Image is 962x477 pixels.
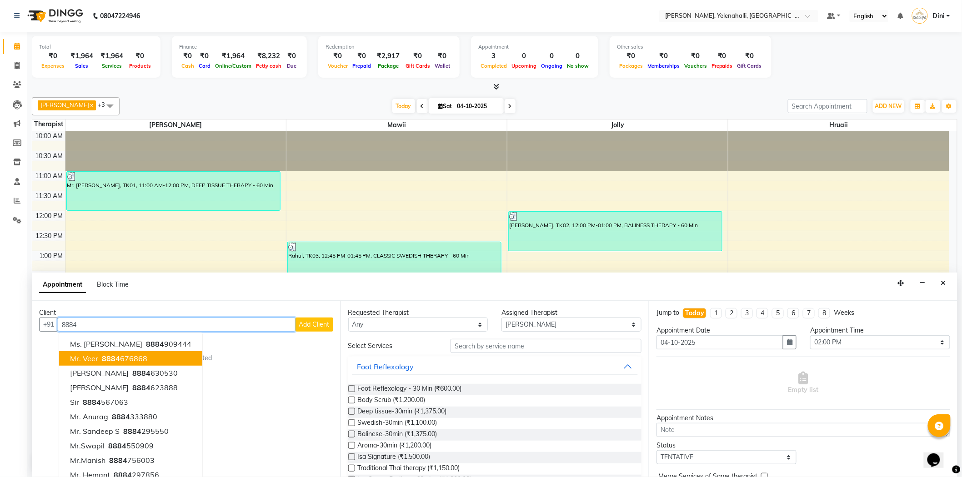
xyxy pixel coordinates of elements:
[565,51,591,61] div: 0
[254,63,284,69] span: Petty cash
[34,131,65,141] div: 10:00 AM
[34,231,65,241] div: 12:30 PM
[40,101,89,109] span: [PERSON_NAME]
[107,456,155,465] ngb-highlight: 756003
[123,427,141,436] span: 8884
[34,191,65,201] div: 11:30 AM
[436,103,455,109] span: Sat
[70,383,129,392] span: [PERSON_NAME]
[39,43,153,51] div: Total
[127,51,153,61] div: ₹0
[358,429,437,441] span: Balinese-30min (₹1,375.00)
[912,8,928,24] img: Dini
[254,51,284,61] div: ₹8,232
[100,354,147,363] ngb-highlight: 676868
[539,63,565,69] span: Ongoing
[392,99,415,113] span: Today
[358,452,431,463] span: Isa Signature (₹1,500.00)
[144,339,191,348] ngb-highlight: 909444
[70,339,142,348] span: Ms. [PERSON_NAME]
[179,51,196,61] div: ₹0
[788,372,819,395] span: Empty list
[39,308,333,318] div: Client
[73,63,91,69] span: Sales
[348,308,488,318] div: Requested Therapist
[288,242,501,281] div: Rahul, TK03, 12:45 PM-01:45 PM, CLASSIC SWEDISH THERAPY - 60 Min
[373,51,403,61] div: ₹2,917
[350,63,373,69] span: Prepaid
[130,368,178,378] ngb-highlight: 630530
[787,308,799,318] li: 6
[834,308,854,318] div: Weeks
[403,63,432,69] span: Gift Cards
[70,427,120,436] span: Mr. Sandeep S
[539,51,565,61] div: 0
[451,339,641,353] input: Search by service name
[501,308,641,318] div: Assigned Therapist
[102,354,120,363] span: 8884
[810,326,950,335] div: Appointment Time
[34,151,65,161] div: 10:30 AM
[196,51,213,61] div: ₹0
[326,51,350,61] div: ₹0
[803,308,815,318] li: 7
[65,119,286,131] span: [PERSON_NAME]
[83,397,101,407] span: 8884
[285,63,299,69] span: Due
[735,63,764,69] span: Gift Cards
[358,395,426,407] span: Body Scrub (₹1,200.00)
[110,412,157,421] ngb-highlight: 333880
[741,308,753,318] li: 3
[97,280,129,288] span: Block Time
[127,63,153,69] span: Products
[132,368,150,378] span: 8884
[432,63,452,69] span: Wallet
[509,51,539,61] div: 0
[432,51,452,61] div: ₹0
[70,412,108,421] span: Mr. Anurag
[656,441,797,450] div: Status
[179,43,300,51] div: Finance
[67,172,280,210] div: Mr. [PERSON_NAME], TK01, 11:00 AM-12:00 PM, DEEP TISSUE THERAPY - 60 Min
[358,463,460,475] span: Traditional Thai therapy (₹1,150.00)
[478,43,591,51] div: Appointment
[565,63,591,69] span: No show
[179,63,196,69] span: Cash
[358,384,462,395] span: Foot Reflexology - 30 Min (₹600.00)
[32,119,65,129] div: Therapist
[478,63,509,69] span: Completed
[39,51,67,61] div: ₹0
[38,271,65,281] div: 1:30 PM
[757,308,768,318] li: 4
[376,63,401,69] span: Package
[34,171,65,181] div: 11:00 AM
[656,413,950,423] div: Appointment Notes
[100,3,140,29] b: 08047224946
[81,397,128,407] ngb-highlight: 567063
[455,99,500,113] input: 2025-10-04
[112,412,130,421] span: 8884
[106,441,154,450] ngb-highlight: 550909
[509,212,722,251] div: [PERSON_NAME], TK02, 12:00 PM-01:00 PM, BALINESS THERAPY - 60 Min
[98,101,112,108] span: +3
[130,383,178,392] ngb-highlight: 623888
[299,320,330,328] span: Add Client
[645,63,682,69] span: Memberships
[682,51,709,61] div: ₹0
[656,335,783,349] input: yyyy-mm-dd
[818,308,830,318] li: 8
[67,51,97,61] div: ₹1,964
[326,63,350,69] span: Voucher
[286,119,507,131] span: Mawii
[709,63,735,69] span: Prepaids
[58,318,296,332] input: Search by Name/Mobile/Email/Code
[656,308,679,318] div: Jump to
[509,63,539,69] span: Upcoming
[507,119,728,131] span: Jolly
[709,51,735,61] div: ₹0
[70,456,105,465] span: Mr.Manish
[70,368,129,378] span: [PERSON_NAME]
[39,63,67,69] span: Expenses
[932,11,945,21] span: Dini
[70,354,98,363] span: Mr. Veer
